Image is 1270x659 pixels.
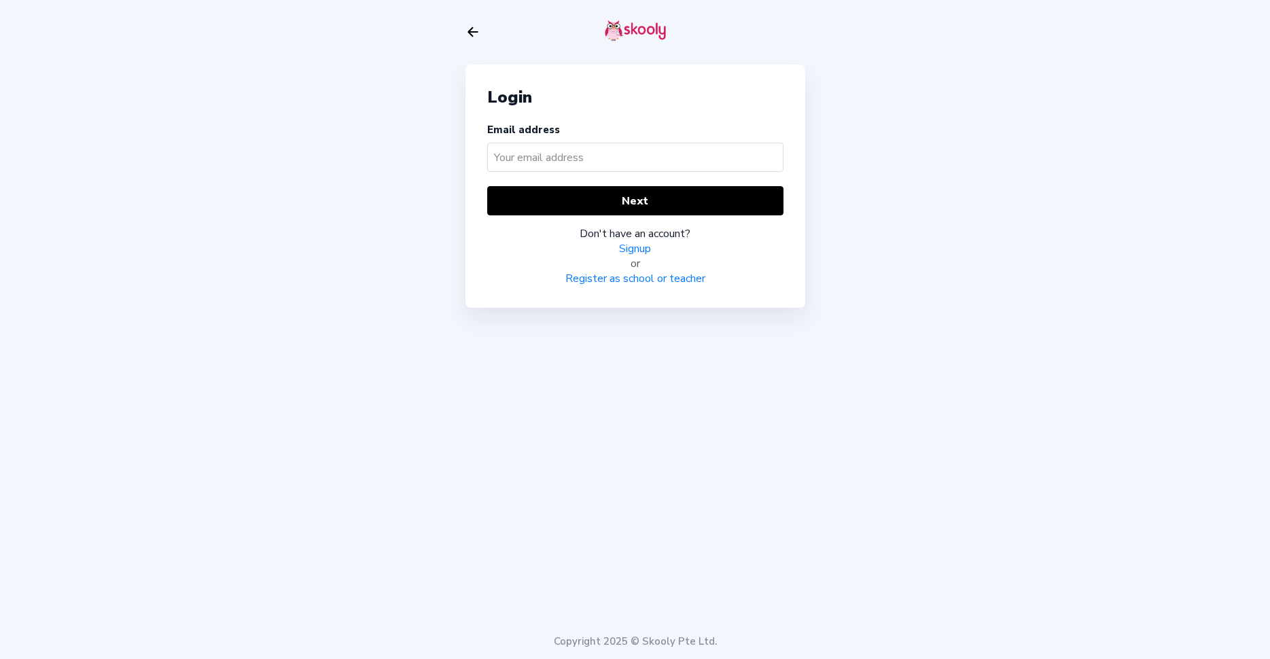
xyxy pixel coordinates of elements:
[605,20,666,41] img: skooly-logo.png
[487,86,783,108] div: Login
[465,24,480,39] button: arrow back outline
[487,123,560,137] label: Email address
[619,241,651,256] a: Signup
[487,143,783,172] input: Your email address
[487,226,783,241] div: Don't have an account?
[565,271,705,286] a: Register as school or teacher
[487,186,783,215] button: Next
[487,256,783,271] div: or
